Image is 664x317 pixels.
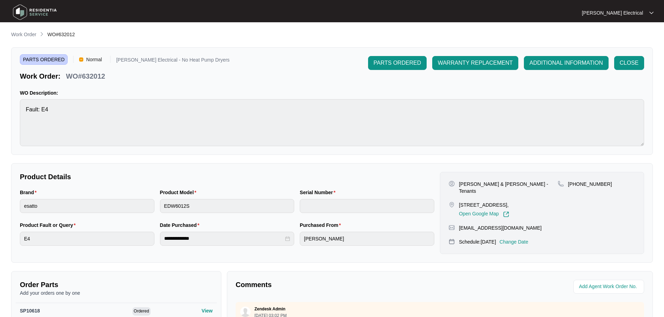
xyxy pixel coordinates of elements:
[20,89,644,96] p: WO Description:
[374,59,421,67] span: PARTS ORDERED
[582,9,643,16] p: [PERSON_NAME] Electrical
[449,181,455,187] img: user-pin
[79,57,83,62] img: Vercel Logo
[20,280,213,290] p: Order Parts
[20,290,213,296] p: Add your orders one by one
[20,222,78,229] label: Product Fault or Query
[20,99,644,146] textarea: Fault: E4
[558,181,564,187] img: map-pin
[449,224,455,231] img: map-pin
[649,11,654,15] img: dropdown arrow
[568,181,612,188] p: [PHONE_NUMBER]
[20,199,154,213] input: Brand
[300,199,434,213] input: Serial Number
[20,54,68,65] span: PARTS ORDERED
[524,56,609,70] button: ADDITIONAL INFORMATION
[459,211,509,217] a: Open Google Map
[300,222,344,229] label: Purchased From
[499,238,528,245] p: Change Date
[10,2,59,23] img: residentia service logo
[236,280,435,290] p: Comments
[529,59,603,67] span: ADDITIONAL INFORMATION
[614,56,644,70] button: CLOSE
[438,59,513,67] span: WARRANTY REPLACEMENT
[160,189,199,196] label: Product Model
[132,307,151,316] span: Ordered
[11,31,36,38] p: Work Order
[579,283,640,291] input: Add Agent Work Order No.
[459,224,542,231] p: [EMAIL_ADDRESS][DOMAIN_NAME]
[20,172,434,182] p: Product Details
[160,222,202,229] label: Date Purchased
[83,54,105,65] span: Normal
[160,199,295,213] input: Product Model
[39,31,45,37] img: chevron-right
[503,211,509,217] img: Link-External
[20,308,40,314] span: SP10618
[20,71,60,81] p: Work Order:
[254,306,285,312] p: Zendesk Admin
[368,56,427,70] button: PARTS ORDERED
[240,307,251,317] img: user.svg
[300,189,338,196] label: Serial Number
[449,238,455,245] img: map-pin
[10,31,38,39] a: Work Order
[459,201,509,208] p: [STREET_ADDRESS],
[459,238,496,245] p: Schedule: [DATE]
[20,232,154,246] input: Product Fault or Query
[432,56,518,70] button: WARRANTY REPLACEMENT
[164,235,284,242] input: Date Purchased
[459,181,558,195] p: [PERSON_NAME] & [PERSON_NAME] - Tenants
[47,32,75,37] span: WO#632012
[116,57,229,65] p: [PERSON_NAME] Electrical - No Heat Pump Dryers
[620,59,639,67] span: CLOSE
[20,189,39,196] label: Brand
[300,232,434,246] input: Purchased From
[66,71,105,81] p: WO#632012
[201,307,213,314] p: View
[449,201,455,208] img: map-pin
